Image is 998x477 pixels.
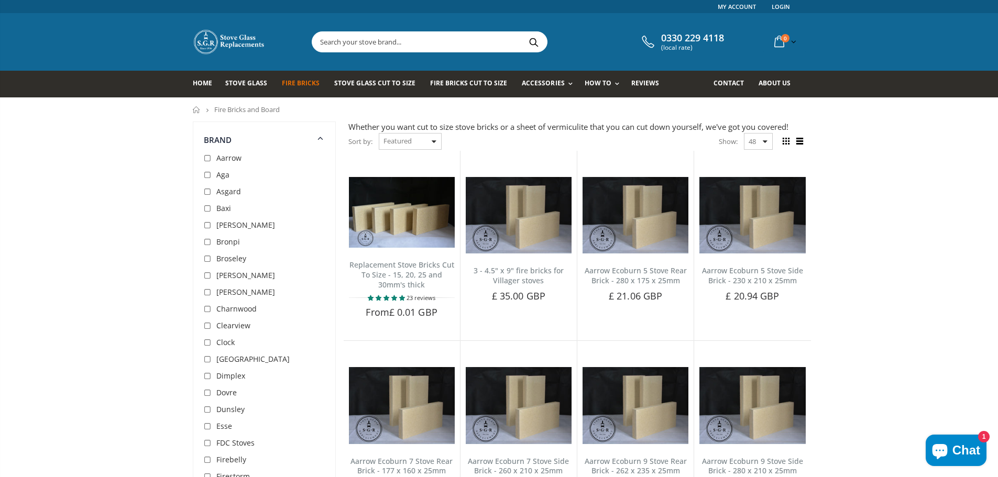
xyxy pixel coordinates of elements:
[492,290,545,302] span: £ 35.00 GBP
[389,306,437,318] span: £ 0.01 GBP
[214,105,280,114] span: Fire Bricks and Board
[216,421,232,431] span: Esse
[661,32,724,44] span: 0330 229 4118
[193,106,201,113] a: Home
[282,71,327,97] a: Fire Bricks
[609,290,662,302] span: £ 21.06 GBP
[759,79,791,87] span: About us
[759,71,798,97] a: About us
[193,79,212,87] span: Home
[430,79,507,87] span: Fire Bricks Cut To Size
[726,290,779,302] span: £ 20.94 GBP
[216,387,237,397] span: Dovre
[193,71,220,97] a: Home
[216,404,245,414] span: Dunsley
[216,220,275,230] span: [PERSON_NAME]
[585,71,624,97] a: How To
[216,270,275,280] span: [PERSON_NAME]
[216,253,246,263] span: Broseley
[216,438,255,448] span: FDC Stoves
[923,435,990,469] inbox-online-store-chat: Shopify online store chat
[781,34,789,42] span: 0
[366,306,437,318] span: From
[714,79,744,87] span: Contact
[348,132,372,151] span: Sort by:
[349,260,454,290] a: Replacement Stove Bricks Cut To Size - 15, 20, 25 and 30mm's thick
[585,456,687,476] a: Aarrow Ecoburn 9 Stove Rear Brick - 262 x 235 x 25mm
[216,153,242,163] span: Aarrow
[349,177,455,248] img: Replacement Stove Bricks Cut To Size - 15, 20, 25 and 30mm's thick
[631,71,667,97] a: Reviews
[216,237,240,247] span: Bronpi
[225,71,275,97] a: Stove Glass
[348,121,806,132] div: Whether you want cut to size stove bricks or a sheet of vermiculite that you can cut down yoursel...
[466,367,572,443] img: Aarrow Ecoburn 7 Side Brick
[794,136,806,147] span: List view
[216,337,235,347] span: Clock
[583,367,688,443] img: Aarrow Ecoburn 9 Rear Brick
[468,456,569,476] a: Aarrow Ecoburn 7 Stove Side Brick - 260 x 210 x 25mm
[216,287,275,297] span: [PERSON_NAME]
[216,371,245,381] span: Dimplex
[430,71,515,97] a: Fire Bricks Cut To Size
[781,136,792,147] span: Grid view
[216,170,229,180] span: Aga
[522,32,546,52] button: Search
[714,71,752,97] a: Contact
[583,177,688,253] img: Aarrow Ecoburn 5 Stove Rear Brick
[585,79,611,87] span: How To
[702,456,803,476] a: Aarrow Ecoburn 9 Stove Side Brick - 280 x 210 x 25mm
[699,367,805,443] img: Aarrow Ecoburn 9 Stove Side Brick - 280 x 210 x 25mm
[216,354,290,364] span: [GEOGRAPHIC_DATA]
[770,31,798,52] a: 0
[349,367,455,443] img: Aarrow Ecoburn 7 Rear Brick
[282,79,320,87] span: Fire Bricks
[216,186,241,196] span: Asgard
[661,44,724,51] span: (local rate)
[350,456,453,476] a: Aarrow Ecoburn 7 Stove Rear Brick - 177 x 160 x 25mm
[204,135,232,145] span: Brand
[522,71,577,97] a: Accessories
[334,71,423,97] a: Stove Glass Cut To Size
[334,79,415,87] span: Stove Glass Cut To Size
[216,454,246,464] span: Firebelly
[639,32,724,51] a: 0330 229 4118 (local rate)
[225,79,267,87] span: Stove Glass
[216,304,257,314] span: Charnwood
[585,265,687,285] a: Aarrow Ecoburn 5 Stove Rear Brick - 280 x 175 x 25mm
[702,265,803,285] a: Aarrow Ecoburn 5 Stove Side Brick - 230 x 210 x 25mm
[466,177,572,253] img: 3 - 4.5" x 9" fire bricks for Villager stoves
[699,177,805,253] img: Aarrow Ecoburn 5 Stove Side Brick
[312,32,664,52] input: Search your stove brand...
[193,29,266,55] img: Stove Glass Replacement
[407,294,435,302] span: 23 reviews
[474,265,564,285] a: 3 - 4.5" x 9" fire bricks for Villager stoves
[216,320,250,330] span: Clearview
[719,133,738,150] span: Show:
[368,294,407,302] span: 4.78 stars
[631,79,659,87] span: Reviews
[522,79,564,87] span: Accessories
[216,203,231,213] span: Baxi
